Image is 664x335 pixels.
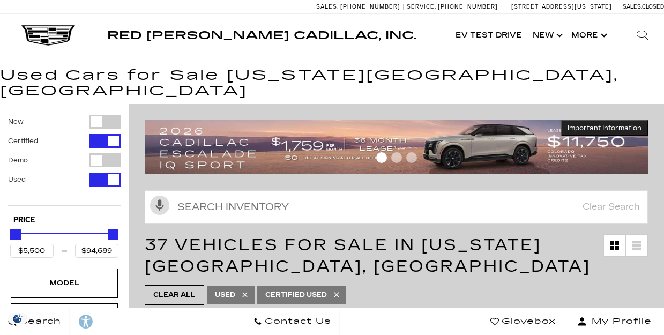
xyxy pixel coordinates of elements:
[21,25,75,46] img: Cadillac Dark Logo with Cadillac White Text
[262,314,331,329] span: Contact Us
[8,115,121,205] div: Filter by Vehicle Type
[587,314,652,329] span: My Profile
[511,3,612,10] a: [STREET_ADDRESS][US_STATE]
[568,124,641,132] span: Important Information
[17,314,61,329] span: Search
[10,225,118,258] div: Price
[38,277,91,289] div: Model
[561,120,648,136] button: Important Information
[316,3,339,10] span: Sales:
[215,288,235,302] span: Used
[450,14,527,57] a: EV Test Drive
[10,229,21,240] div: Minimum Price
[642,3,664,10] span: Closed
[566,14,610,57] button: More
[5,313,30,324] img: Opt-Out Icon
[403,4,501,10] a: Service: [PHONE_NUMBER]
[13,215,115,225] h5: Price
[10,244,54,258] input: Minimum
[623,3,642,10] span: Sales:
[438,3,498,10] span: [PHONE_NUMBER]
[8,174,26,185] label: Used
[527,14,566,57] a: New
[407,3,436,10] span: Service:
[8,116,24,127] label: New
[150,196,169,215] svg: Click to toggle on voice search
[145,120,648,174] img: 2509-September-FOM-Escalade-IQ-Lease9
[245,308,340,335] a: Contact Us
[8,155,28,166] label: Demo
[482,308,564,335] a: Glovebox
[153,288,196,302] span: Clear All
[11,303,118,332] div: YearYear
[107,29,416,42] span: Red [PERSON_NAME] Cadillac, Inc.
[11,269,118,297] div: ModelModel
[316,4,403,10] a: Sales: [PHONE_NUMBER]
[145,190,648,224] input: Search Inventory
[564,308,664,335] button: Open user profile menu
[406,152,417,163] span: Go to slide 3
[376,152,387,163] span: Go to slide 1
[75,244,118,258] input: Maximum
[391,152,402,163] span: Go to slide 2
[340,3,400,10] span: [PHONE_NUMBER]
[8,136,38,146] label: Certified
[107,30,416,41] a: Red [PERSON_NAME] Cadillac, Inc.
[145,235,591,276] span: 37 Vehicles for Sale in [US_STATE][GEOGRAPHIC_DATA], [GEOGRAPHIC_DATA]
[499,314,556,329] span: Glovebox
[5,313,30,324] section: Click to Open Cookie Consent Modal
[108,229,118,240] div: Maximum Price
[265,288,327,302] span: Certified Used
